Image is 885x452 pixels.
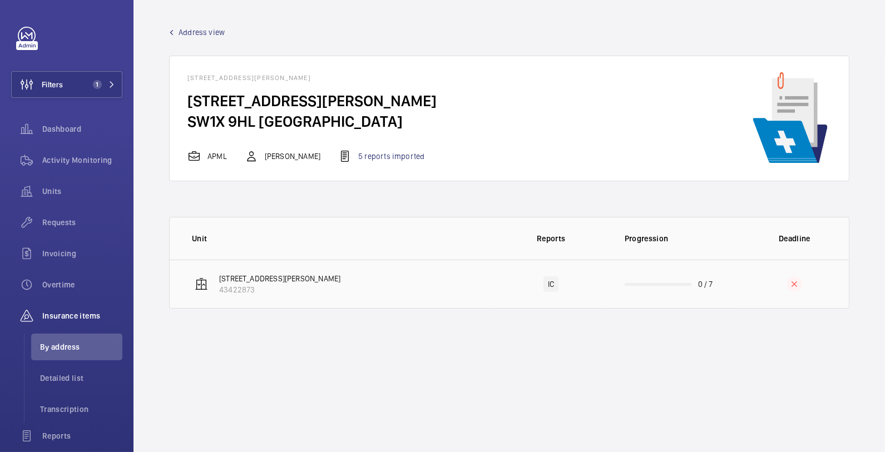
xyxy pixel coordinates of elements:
span: Address view [179,27,225,38]
div: IC [543,276,558,292]
div: APML [187,150,227,163]
img: elevator.svg [195,277,208,291]
button: Filters1 [11,71,122,98]
span: Detailed list [40,372,122,384]
p: 43422873 [219,284,340,295]
h4: [STREET_ADDRESS][PERSON_NAME] [187,74,442,91]
div: 5 reports imported [338,150,424,163]
p: [STREET_ADDRESS][PERSON_NAME] [219,273,340,284]
p: Deadline [748,233,841,244]
span: Requests [42,217,122,228]
p: Progression [625,233,740,244]
p: Reports [503,233,599,244]
p: Unit [192,233,496,244]
span: Insurance items [42,310,122,321]
span: 1 [93,80,102,89]
span: Reports [42,430,122,441]
div: [PERSON_NAME] [245,150,320,163]
span: Dashboard [42,123,122,135]
span: Overtime [42,279,122,290]
span: Activity Monitoring [42,155,122,166]
p: 0 / 7 [698,279,713,290]
span: Invoicing [42,248,122,259]
h4: [STREET_ADDRESS][PERSON_NAME] SW1X 9HL [GEOGRAPHIC_DATA] [187,91,442,132]
span: Transcription [40,404,122,415]
span: By address [40,341,122,352]
span: Units [42,186,122,197]
span: Filters [42,79,63,90]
